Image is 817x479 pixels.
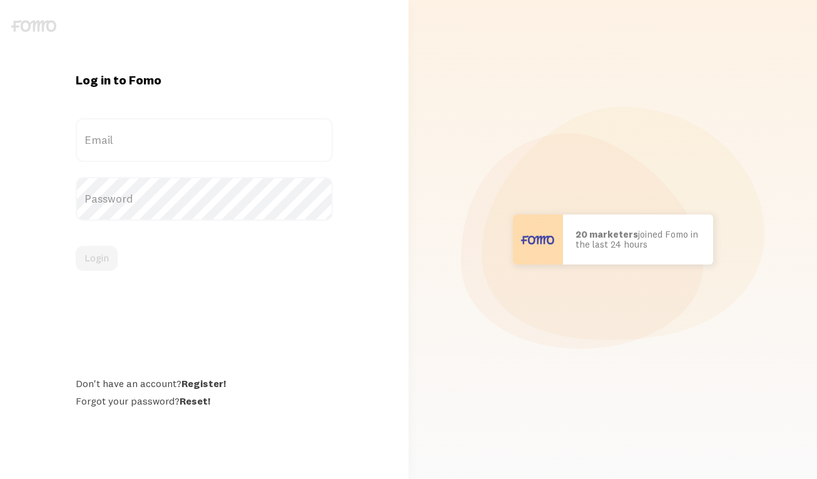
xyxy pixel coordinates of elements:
[76,72,333,88] h1: Log in to Fomo
[76,177,333,221] label: Password
[180,395,210,407] a: Reset!
[76,395,333,407] div: Forgot your password?
[11,20,56,32] img: fomo-logo-gray-b99e0e8ada9f9040e2984d0d95b3b12da0074ffd48d1e5cb62ac37fc77b0b268.svg
[76,377,333,390] div: Don't have an account?
[181,377,226,390] a: Register!
[76,118,333,162] label: Email
[513,214,563,265] img: User avatar
[576,229,701,250] p: joined Fomo in the last 24 hours
[576,228,638,240] b: 20 marketers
